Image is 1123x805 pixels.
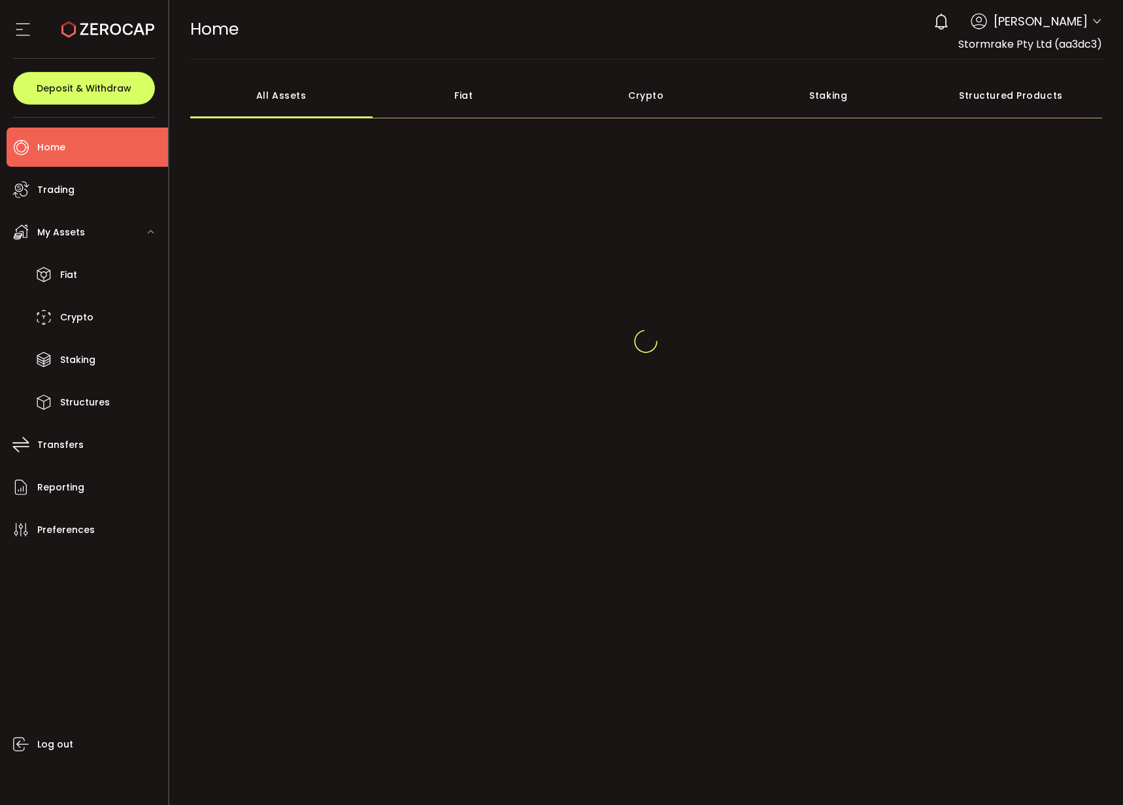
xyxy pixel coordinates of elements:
[555,73,737,118] div: Crypto
[13,72,155,105] button: Deposit & Withdraw
[60,351,95,369] span: Staking
[60,393,110,412] span: Structures
[37,84,131,93] span: Deposit & Withdraw
[37,138,65,157] span: Home
[958,37,1102,52] span: Stormrake Pty Ltd (aa3dc3)
[60,265,77,284] span: Fiat
[190,73,373,118] div: All Assets
[994,12,1088,30] span: [PERSON_NAME]
[37,735,73,754] span: Log out
[37,223,85,242] span: My Assets
[37,436,84,454] span: Transfers
[737,73,920,118] div: Staking
[920,73,1102,118] div: Structured Products
[190,18,239,41] span: Home
[373,73,555,118] div: Fiat
[37,478,84,497] span: Reporting
[37,521,95,540] span: Preferences
[37,180,75,199] span: Trading
[60,308,93,327] span: Crypto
